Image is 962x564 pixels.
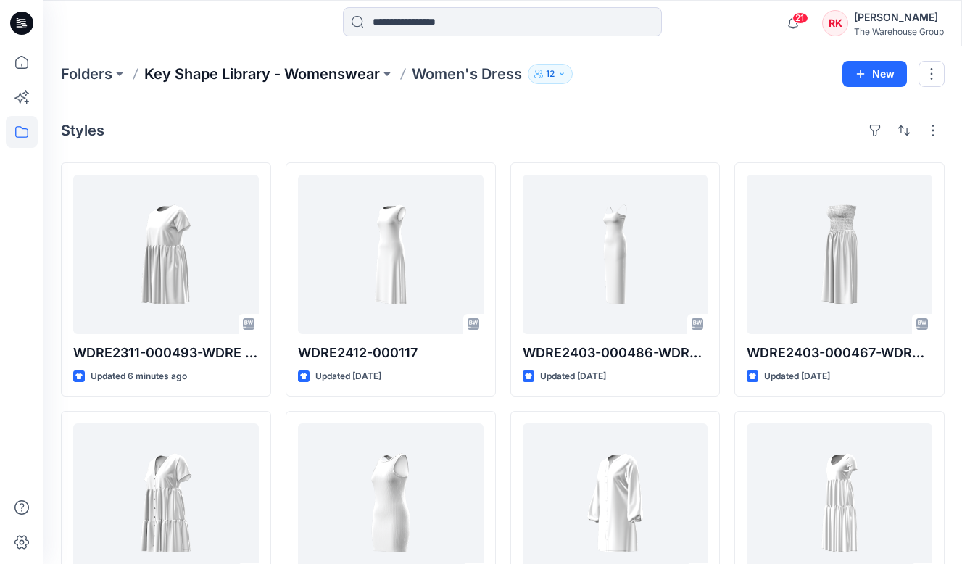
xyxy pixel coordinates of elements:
a: WDRE2412-000117 [298,175,484,334]
a: WDRE2403-000467-WDRE HH STRPLSS SHIRRED MIDI [747,175,932,334]
p: Updated 6 minutes ago [91,369,187,384]
p: 12 [546,66,555,82]
a: Key Shape Library - Womenswear [144,64,380,84]
h4: Styles [61,122,104,139]
span: 21 [792,12,808,24]
p: Updated [DATE] [540,369,606,384]
div: [PERSON_NAME] [854,9,944,26]
div: The Warehouse Group [854,26,944,37]
a: Folders [61,64,112,84]
a: WDRE2403-000486-WDRE HH SL CONTOUR MAXI [523,175,708,334]
p: WDRE2403-000467-WDRE HH STRPLSS SHIRRED MIDI [747,343,932,363]
p: WDRE2403-000486-WDRE HH SL CONTOUR MAXI [523,343,708,363]
p: WDRE2311-000493-WDRE HH SS KNIT TIER MINI [73,343,259,363]
p: Updated [DATE] [764,369,830,384]
a: WDRE2311-000493-WDRE HH SS KNIT TIER MINI [73,175,259,334]
div: RK [822,10,848,36]
button: New [842,61,907,87]
button: 12 [528,64,573,84]
p: Updated [DATE] [315,369,381,384]
p: Women's Dress [412,64,522,84]
p: WDRE2412-000117 [298,343,484,363]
